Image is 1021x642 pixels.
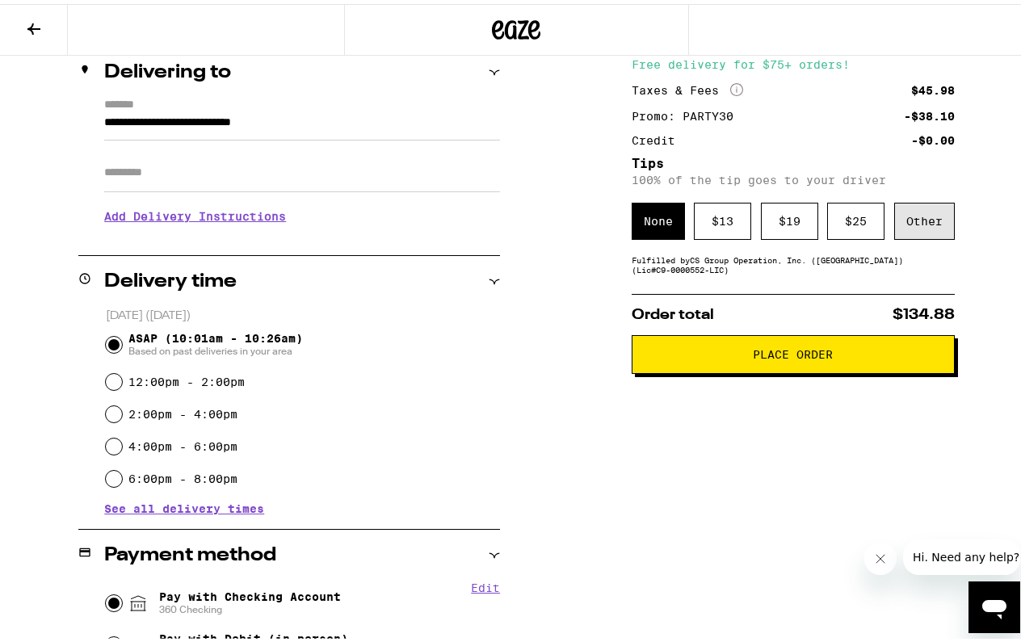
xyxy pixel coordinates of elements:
[904,107,955,118] div: -$38.10
[753,345,833,356] span: Place Order
[128,328,303,354] span: ASAP (10:01am - 10:26am)
[128,404,237,417] label: 2:00pm - 4:00pm
[968,577,1020,629] iframe: Button to launch messaging window
[128,371,245,384] label: 12:00pm - 2:00pm
[911,81,955,92] div: $45.98
[761,199,818,236] div: $ 19
[911,131,955,142] div: -$0.00
[106,304,501,320] p: [DATE] ([DATE])
[104,499,264,510] button: See all delivery times
[893,304,955,318] span: $134.88
[128,436,237,449] label: 4:00pm - 6:00pm
[864,539,897,571] iframe: Close message
[827,199,884,236] div: $ 25
[159,628,348,641] span: Pay with Debit (in person)
[894,199,955,236] div: Other
[632,304,714,318] span: Order total
[104,194,500,231] h3: Add Delivery Instructions
[632,199,685,236] div: None
[632,79,743,94] div: Taxes & Fees
[632,131,687,142] div: Credit
[159,586,341,612] span: Pay with Checking Account
[903,535,1020,571] iframe: Message from company
[632,251,955,271] div: Fulfilled by CS Group Operation, Inc. ([GEOGRAPHIC_DATA]) (Lic# C9-0000552-LIC )
[159,599,341,612] span: 360 Checking
[104,268,237,287] h2: Delivery time
[632,55,955,66] div: Free delivery for $75+ orders!
[632,331,955,370] button: Place Order
[104,59,231,78] h2: Delivering to
[632,170,955,183] p: 100% of the tip goes to your driver
[104,231,500,244] p: We'll contact you at [PHONE_NUMBER] when we arrive
[128,468,237,481] label: 6:00pm - 8:00pm
[128,341,303,354] span: Based on past deliveries in your area
[694,199,751,236] div: $ 13
[632,153,955,166] h5: Tips
[632,107,745,118] div: Promo: PARTY30
[104,542,276,561] h2: Payment method
[471,577,500,590] button: Edit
